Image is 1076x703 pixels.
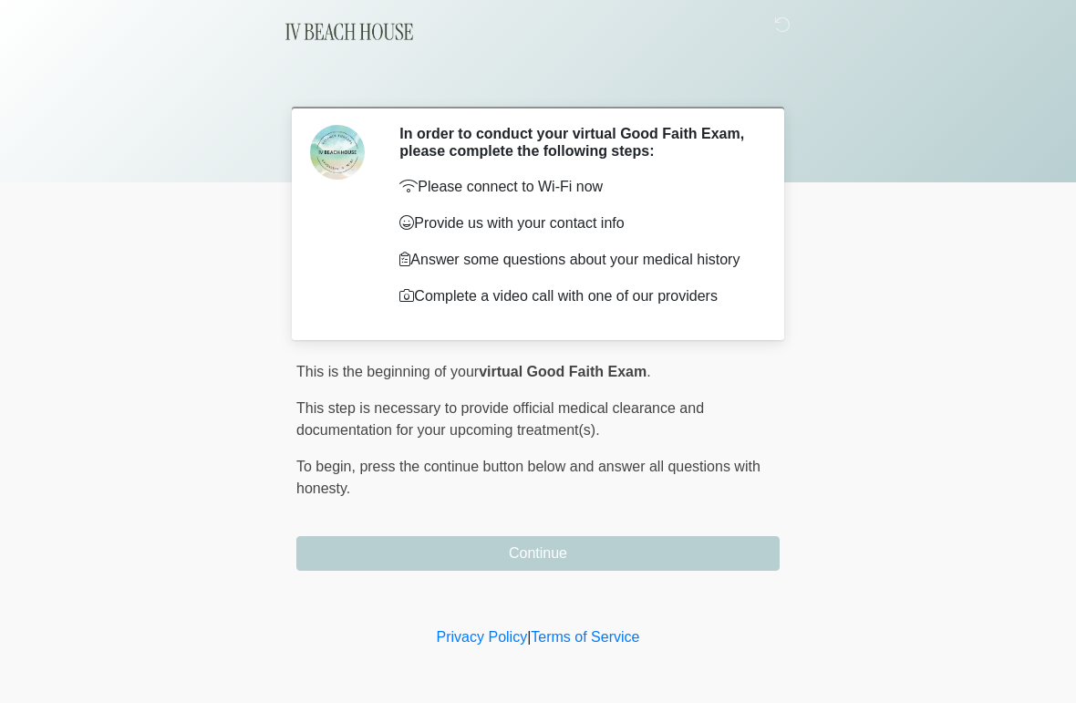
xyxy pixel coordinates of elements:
p: Answer some questions about your medical history [399,249,752,271]
button: Continue [296,536,780,571]
span: To begin, [296,459,359,474]
p: Please connect to Wi-Fi now [399,176,752,198]
a: | [527,629,531,645]
span: This step is necessary to provide official medical clearance and documentation for your upcoming ... [296,400,704,438]
span: This is the beginning of your [296,364,479,379]
a: Terms of Service [531,629,639,645]
img: IV Beach House Logo [278,14,421,50]
p: Complete a video call with one of our providers [399,285,752,307]
a: Privacy Policy [437,629,528,645]
span: . [647,364,650,379]
h1: ‎ ‎ ‎ ‎ [283,66,793,99]
img: Agent Avatar [310,125,365,180]
p: Provide us with your contact info [399,212,752,234]
strong: virtual Good Faith Exam [479,364,647,379]
h2: In order to conduct your virtual Good Faith Exam, please complete the following steps: [399,125,752,160]
span: press the continue button below and answer all questions with honesty. [296,459,760,496]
